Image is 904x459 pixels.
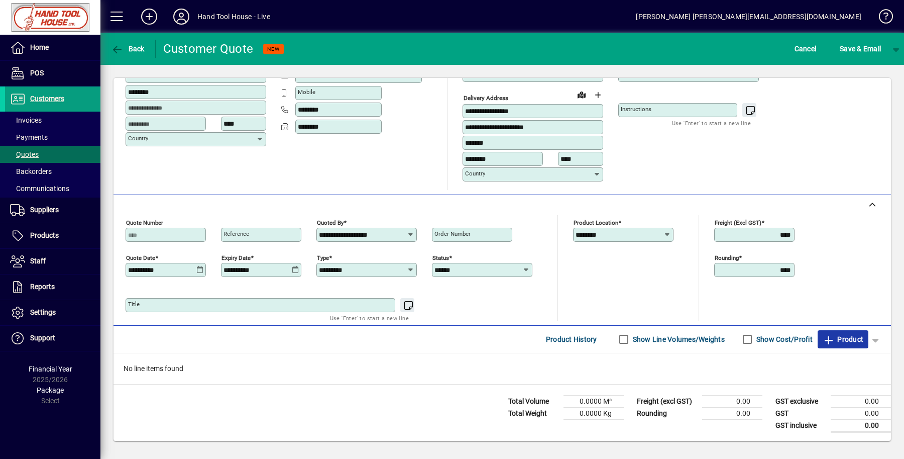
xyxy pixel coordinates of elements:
span: Back [111,45,145,53]
td: 0.00 [831,395,891,407]
a: Payments [5,129,100,146]
td: 0.0000 Kg [563,407,624,419]
td: 0.00 [831,407,891,419]
a: Products [5,223,100,248]
span: Backorders [10,167,52,175]
button: Product [818,330,868,348]
span: Communications [10,185,69,193]
td: 0.00 [702,407,762,419]
button: Add [133,8,165,26]
span: ave & Email [840,41,881,57]
span: Reports [30,283,55,291]
td: 0.00 [702,395,762,407]
span: Customers [30,95,64,103]
a: Communications [5,180,100,197]
span: Product [823,331,863,347]
td: GST inclusive [770,419,831,432]
span: Financial Year [29,365,72,373]
mat-label: Mobile [298,88,315,96]
button: Choose address [590,87,606,103]
a: Invoices [5,112,100,129]
button: Cancel [792,40,819,58]
span: Products [30,231,59,239]
mat-label: Quote date [126,254,155,261]
mat-label: Country [128,135,148,142]
span: Product History [546,331,597,347]
label: Show Line Volumes/Weights [631,334,725,344]
span: Invoices [10,116,42,124]
label: Show Cost/Profit [754,334,813,344]
a: Settings [5,300,100,325]
td: Freight (excl GST) [632,395,702,407]
mat-hint: Use 'Enter' to start a new line [330,312,409,324]
mat-label: Country [465,170,485,177]
div: [PERSON_NAME] [PERSON_NAME][EMAIL_ADDRESS][DOMAIN_NAME] [636,9,861,25]
span: S [840,45,844,53]
mat-label: Freight (excl GST) [715,219,761,226]
button: Save & Email [835,40,886,58]
td: Total Weight [503,407,563,419]
mat-label: Order number [434,230,471,237]
td: GST exclusive [770,395,831,407]
div: Customer Quote [163,41,254,57]
span: POS [30,69,44,77]
mat-label: Instructions [621,106,651,113]
button: Back [108,40,147,58]
span: Payments [10,133,48,141]
div: Hand Tool House - Live [197,9,270,25]
a: Reports [5,274,100,300]
mat-label: Reference [223,230,249,237]
a: Backorders [5,163,100,180]
mat-label: Status [432,254,449,261]
a: Home [5,35,100,60]
td: Total Volume [503,395,563,407]
a: Suppliers [5,198,100,223]
mat-label: Quote number [126,219,163,226]
a: View on map [574,86,590,103]
a: POS [5,61,100,86]
a: Quotes [5,146,100,163]
span: Settings [30,308,56,316]
mat-hint: Use 'Enter' to start a new line [672,117,751,129]
span: Staff [30,257,46,265]
mat-label: Product location [574,219,618,226]
a: Knowledge Base [871,2,891,35]
mat-label: Quoted by [317,219,344,226]
div: No line items found [114,353,891,384]
mat-label: Rounding [715,254,739,261]
td: GST [770,407,831,419]
td: 0.00 [831,419,891,432]
span: NEW [267,46,280,52]
span: Suppliers [30,206,59,214]
td: Rounding [632,407,702,419]
a: Support [5,326,100,351]
span: Cancel [795,41,817,57]
app-page-header-button: Back [100,40,156,58]
td: 0.0000 M³ [563,395,624,407]
mat-label: Type [317,254,329,261]
span: Support [30,334,55,342]
span: Package [37,386,64,394]
span: Quotes [10,150,39,158]
button: Profile [165,8,197,26]
mat-label: Expiry date [221,254,251,261]
a: Staff [5,249,100,274]
span: Home [30,43,49,51]
mat-label: Title [128,301,140,308]
button: Product History [542,330,601,348]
